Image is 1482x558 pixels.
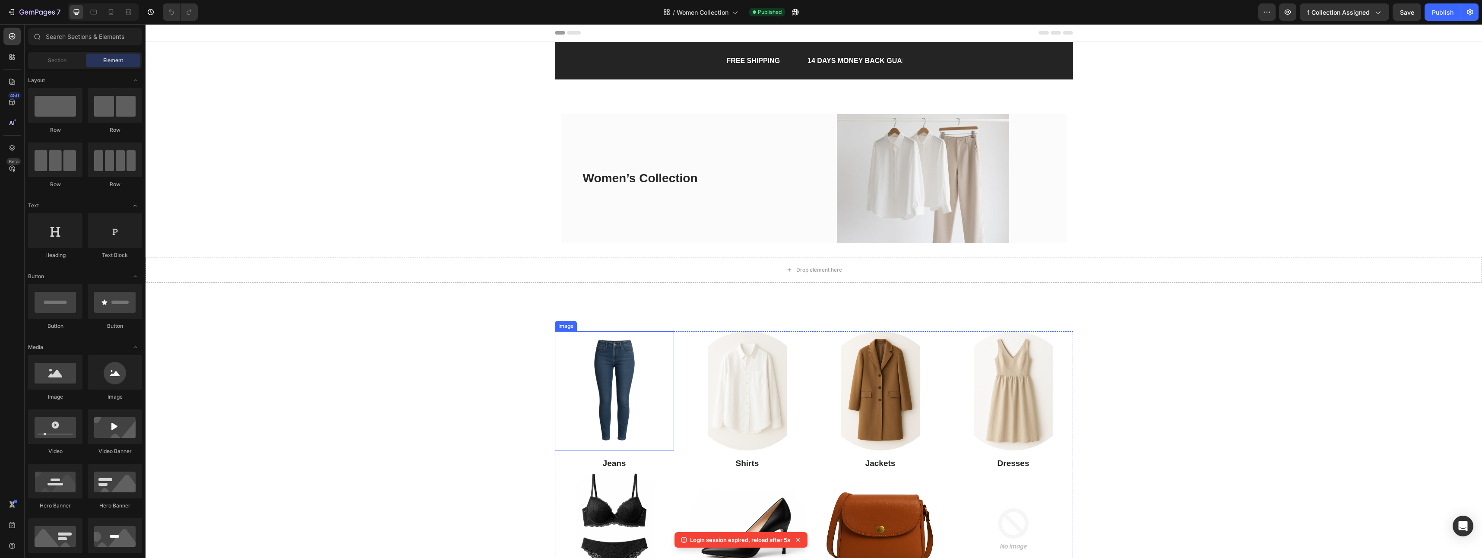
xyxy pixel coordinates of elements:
[1400,9,1414,16] span: Save
[673,8,675,17] span: /
[808,307,928,426] img: Alt Image
[28,251,82,259] div: Heading
[88,126,142,134] div: Row
[57,7,60,17] p: 7
[28,126,82,134] div: Row
[88,251,142,259] div: Text Block
[690,536,790,544] p: Login session expired, reload after 5s
[1453,516,1473,536] div: Open Intercom Messenger
[409,307,529,426] img: Alt Image
[808,433,928,446] h3: Dresses
[409,433,529,446] h3: Jeans
[28,393,82,401] div: Image
[28,28,142,45] input: Search Sections & Elements
[146,24,1482,558] iframe: Design area
[28,181,82,188] div: Row
[691,90,863,219] img: Alt Image
[88,181,142,188] div: Row
[8,92,21,99] div: 450
[675,433,795,446] h3: Jackets
[542,307,662,426] a: Image Title
[28,76,45,84] span: Layout
[651,242,697,249] div: Drop element here
[88,502,142,510] div: Hero Banner
[28,322,82,330] div: Button
[128,340,142,354] span: Toggle open
[675,307,795,426] img: Alt Image
[3,3,64,21] button: 7
[103,57,123,64] span: Element
[1425,3,1461,21] button: Publish
[1432,8,1453,17] div: Publish
[542,307,662,426] img: Alt Image
[28,447,82,455] div: Video
[163,3,198,21] div: Undo/Redo
[808,307,928,426] a: Image Title
[28,273,44,280] span: Button
[677,8,728,17] span: Women Collection
[48,57,66,64] span: Section
[88,393,142,401] div: Image
[542,433,662,446] h3: Shirts
[409,307,529,426] a: Image Title
[88,322,142,330] div: Button
[1393,3,1421,21] button: Save
[6,158,21,165] div: Beta
[1300,3,1389,21] button: 1 collection assigned
[1307,8,1370,17] span: 1 collection assigned
[437,144,621,164] h2: Women’s Collection
[128,73,142,87] span: Toggle open
[28,502,82,510] div: Hero Banner
[128,269,142,283] span: Toggle open
[88,447,142,455] div: Video Banner
[28,343,43,351] span: Media
[662,33,785,40] span: 14 DAYS MONEY BACK GUARANTEE
[675,307,795,426] a: Image Title
[28,202,39,209] span: Text
[758,8,782,16] span: Published
[411,298,430,306] div: Image
[581,33,635,40] span: FREE SHIPPING
[128,199,142,212] span: Toggle open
